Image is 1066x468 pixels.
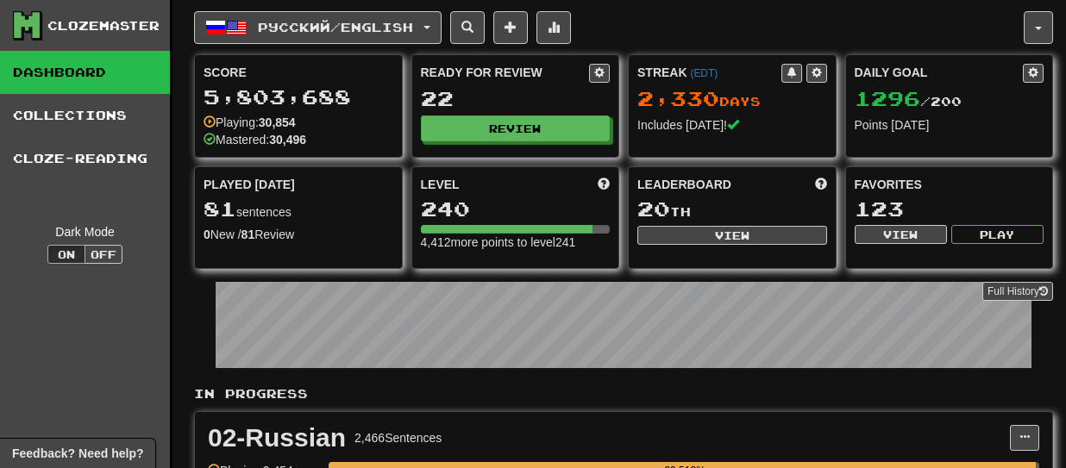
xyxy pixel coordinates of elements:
[204,64,393,81] div: Score
[258,20,413,34] span: Русский / English
[951,225,1044,244] button: Play
[637,226,827,245] button: View
[47,245,85,264] button: On
[637,86,719,110] span: 2,330
[450,11,485,44] button: Search sentences
[637,88,827,110] div: Day s
[194,11,442,44] button: Русский/English
[204,86,393,108] div: 5,803,688
[241,228,255,241] strong: 81
[12,445,143,462] span: Open feedback widget
[204,228,210,241] strong: 0
[204,226,393,243] div: New / Review
[204,198,393,221] div: sentences
[204,131,306,148] div: Mastered:
[855,86,920,110] span: 1296
[855,225,947,244] button: View
[855,176,1044,193] div: Favorites
[269,133,306,147] strong: 30,496
[204,114,296,131] div: Playing:
[637,116,827,134] div: Includes [DATE]!
[47,17,160,34] div: Clozemaster
[421,234,611,251] div: 4,412 more points to level 241
[536,11,571,44] button: More stats
[204,176,295,193] span: Played [DATE]
[690,67,718,79] a: (EDT)
[204,197,236,221] span: 81
[855,116,1044,134] div: Points [DATE]
[421,88,611,109] div: 22
[208,425,346,451] div: 02-Russian
[598,176,610,193] span: Score more points to level up
[637,198,827,221] div: th
[194,385,1053,402] p: In Progress
[13,223,157,240] div: Dark Mode
[637,176,731,193] span: Leaderboard
[259,115,296,129] strong: 30,854
[493,11,528,44] button: Add sentence to collection
[855,94,962,109] span: / 200
[815,176,827,193] span: This week in points, UTC
[85,245,122,264] button: Off
[637,197,670,221] span: 20
[354,429,442,446] div: 2,466 Sentences
[855,198,1044,220] div: 123
[637,64,781,81] div: Streak
[421,198,611,220] div: 240
[421,115,611,141] button: Review
[421,176,460,193] span: Level
[982,282,1053,301] a: Full History
[421,64,590,81] div: Ready for Review
[855,64,1024,83] div: Daily Goal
